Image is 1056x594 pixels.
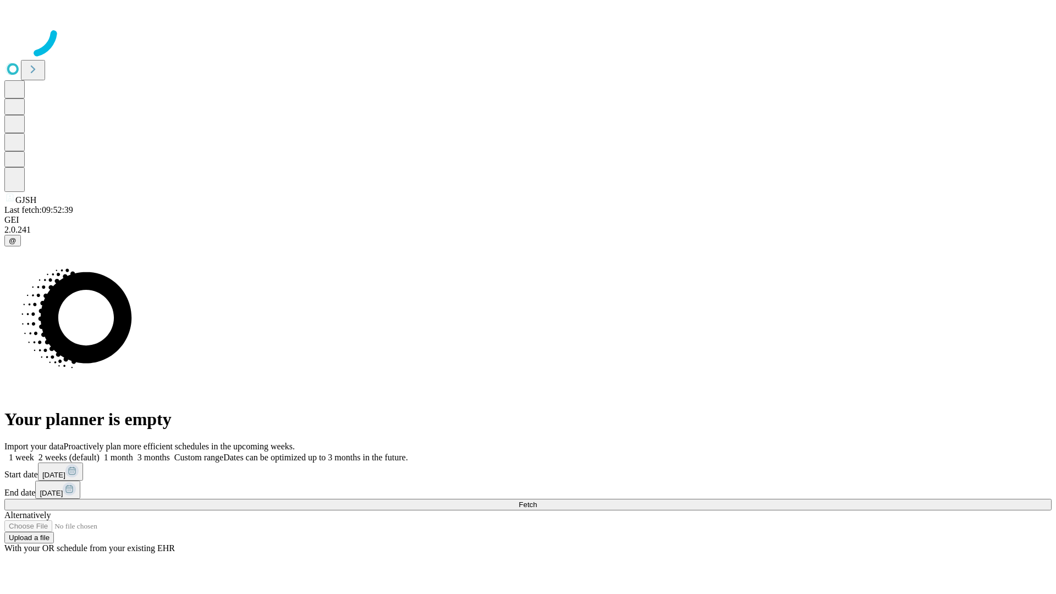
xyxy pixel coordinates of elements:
[174,453,223,462] span: Custom range
[137,453,170,462] span: 3 months
[223,453,408,462] span: Dates can be optimized up to 3 months in the future.
[4,481,1052,499] div: End date
[9,237,16,245] span: @
[4,463,1052,481] div: Start date
[4,215,1052,225] div: GEI
[42,471,65,479] span: [DATE]
[519,501,537,509] span: Fetch
[9,453,34,462] span: 1 week
[4,205,73,215] span: Last fetch: 09:52:39
[4,225,1052,235] div: 2.0.241
[15,195,36,205] span: GJSH
[4,510,51,520] span: Alternatively
[4,532,54,543] button: Upload a file
[4,499,1052,510] button: Fetch
[64,442,295,451] span: Proactively plan more efficient schedules in the upcoming weeks.
[4,235,21,246] button: @
[4,543,175,553] span: With your OR schedule from your existing EHR
[35,481,80,499] button: [DATE]
[38,463,83,481] button: [DATE]
[40,489,63,497] span: [DATE]
[104,453,133,462] span: 1 month
[38,453,100,462] span: 2 weeks (default)
[4,442,64,451] span: Import your data
[4,409,1052,430] h1: Your planner is empty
